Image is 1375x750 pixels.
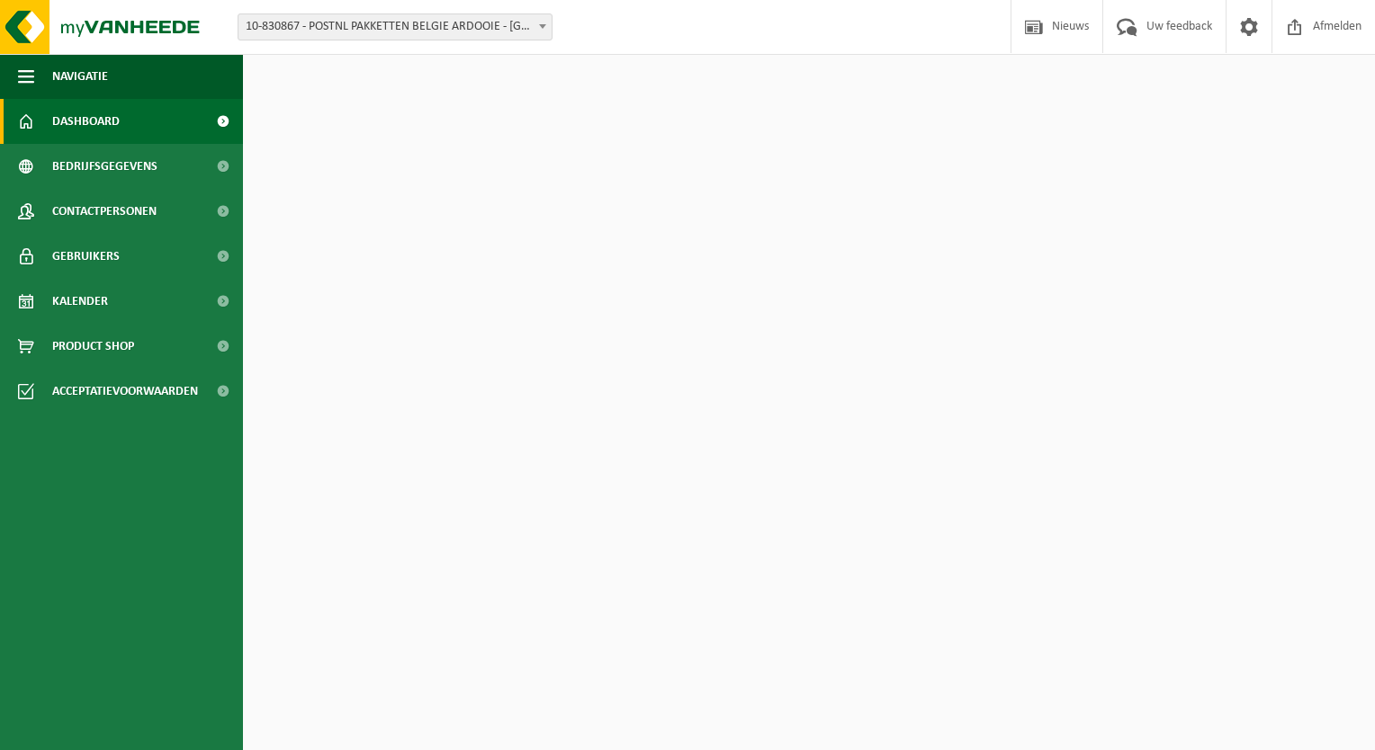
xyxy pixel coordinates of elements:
span: 10-830867 - POSTNL PAKKETTEN BELGIE ARDOOIE - ARDOOIE [238,14,552,40]
span: Acceptatievoorwaarden [52,369,198,414]
span: Product Shop [52,324,134,369]
span: Bedrijfsgegevens [52,144,157,189]
span: Gebruikers [52,234,120,279]
span: Kalender [52,279,108,324]
span: Contactpersonen [52,189,157,234]
span: Navigatie [52,54,108,99]
span: 10-830867 - POSTNL PAKKETTEN BELGIE ARDOOIE - ARDOOIE [238,13,553,40]
span: Dashboard [52,99,120,144]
